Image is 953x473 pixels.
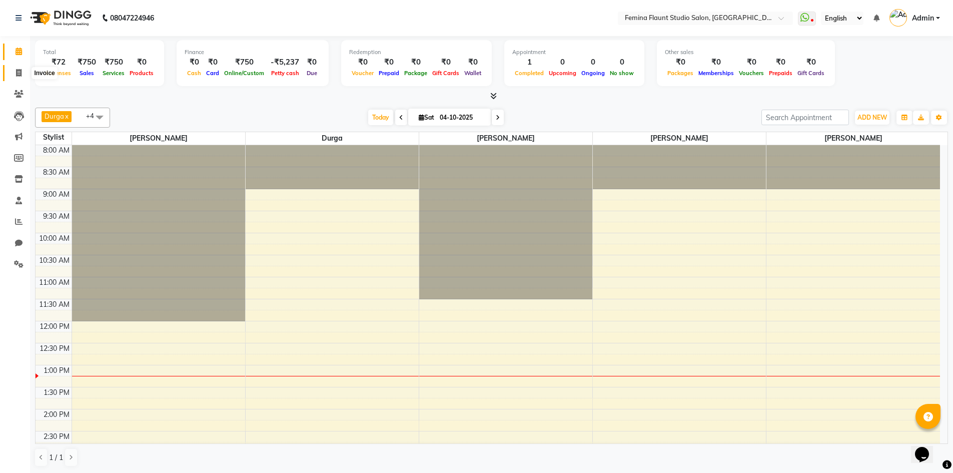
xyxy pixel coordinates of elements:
div: Total [43,48,156,57]
span: Voucher [349,70,376,77]
span: [PERSON_NAME] [766,132,940,145]
span: Packages [665,70,696,77]
div: 8:30 AM [41,167,72,178]
div: ₹0 [349,57,376,68]
div: 0 [546,57,579,68]
div: -₹5,237 [267,57,303,68]
span: Petty cash [269,70,302,77]
span: +4 [86,112,102,120]
div: ₹0 [402,57,430,68]
input: 2025-10-04 [437,110,487,125]
span: Durga [45,112,64,120]
div: ₹750 [74,57,100,68]
div: ₹0 [376,57,402,68]
b: 08047224946 [110,4,154,32]
div: ₹0 [204,57,222,68]
div: 10:00 AM [37,233,72,244]
div: 2:00 PM [42,409,72,420]
div: Finance [185,48,321,57]
div: Stylist [36,132,72,143]
span: Completed [512,70,546,77]
span: Durga [246,132,419,145]
div: ₹750 [222,57,267,68]
span: Wallet [462,70,484,77]
img: Admin [889,9,907,27]
span: Due [304,70,320,77]
div: 1 [512,57,546,68]
div: 10:30 AM [37,255,72,266]
div: 1:30 PM [42,387,72,398]
div: ₹0 [430,57,462,68]
span: Online/Custom [222,70,267,77]
span: Upcoming [546,70,579,77]
span: ADD NEW [857,114,887,121]
div: ₹0 [736,57,766,68]
span: Memberships [696,70,736,77]
span: Today [368,110,393,125]
div: 0 [579,57,607,68]
div: 12:00 PM [38,321,72,332]
div: 1:00 PM [42,365,72,376]
div: 9:00 AM [41,189,72,200]
span: Admin [912,13,934,24]
span: Vouchers [736,70,766,77]
span: No show [607,70,636,77]
span: [PERSON_NAME] [72,132,245,145]
span: Gift Cards [795,70,827,77]
span: Card [204,70,222,77]
span: Sat [416,114,437,121]
div: ₹0 [185,57,204,68]
div: 8:00 AM [41,145,72,156]
div: ₹0 [127,57,156,68]
div: Invoice [32,67,57,79]
span: Services [100,70,127,77]
div: Redemption [349,48,484,57]
div: 11:30 AM [37,299,72,310]
div: ₹750 [100,57,127,68]
div: 12:30 PM [38,343,72,354]
button: ADD NEW [855,111,889,125]
div: 0 [607,57,636,68]
div: 2:30 PM [42,431,72,442]
div: ₹0 [766,57,795,68]
div: ₹0 [462,57,484,68]
span: 1 / 1 [49,452,63,463]
span: Gift Cards [430,70,462,77]
a: x [64,112,69,120]
span: [PERSON_NAME] [419,132,592,145]
span: Cash [185,70,204,77]
div: ₹0 [795,57,827,68]
span: Package [402,70,430,77]
input: Search Appointment [761,110,849,125]
div: ₹0 [665,57,696,68]
div: Other sales [665,48,827,57]
div: ₹72 [43,57,74,68]
div: ₹0 [696,57,736,68]
span: Ongoing [579,70,607,77]
iframe: chat widget [911,433,943,463]
div: 11:00 AM [37,277,72,288]
span: Prepaids [766,70,795,77]
div: 9:30 AM [41,211,72,222]
div: ₹0 [303,57,321,68]
img: logo [26,4,94,32]
span: Sales [77,70,97,77]
div: Appointment [512,48,636,57]
span: Products [127,70,156,77]
span: [PERSON_NAME] [593,132,766,145]
span: Prepaid [376,70,402,77]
